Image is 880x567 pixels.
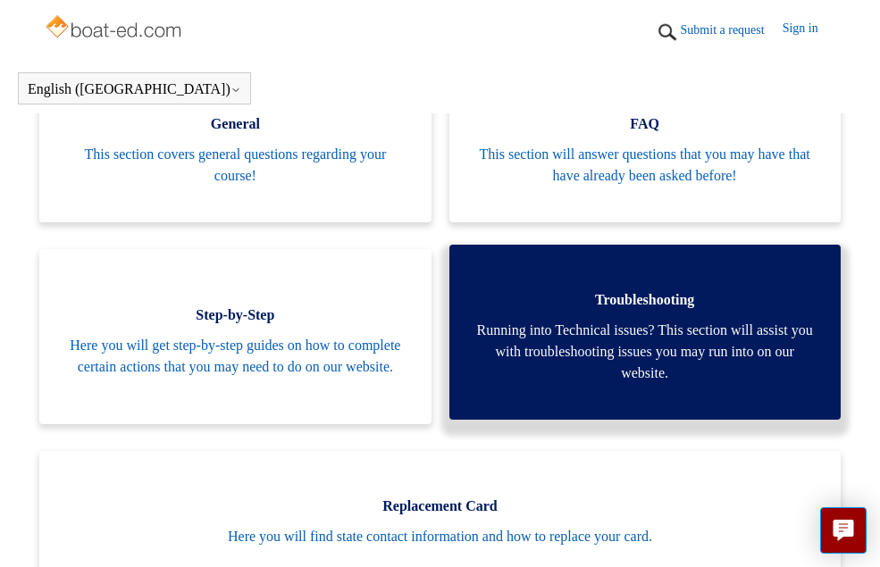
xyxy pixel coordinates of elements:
img: Boat-Ed Help Center home page [44,11,186,46]
span: Troubleshooting [476,289,814,311]
span: Replacement Card [66,496,814,517]
span: This section covers general questions regarding your course! [66,144,404,187]
span: Step-by-Step [66,304,404,326]
button: English ([GEOGRAPHIC_DATA]) [28,81,241,97]
span: Running into Technical issues? This section will assist you with troubleshooting issues you may r... [476,320,814,384]
span: Here you will find state contact information and how to replace your card. [66,526,814,547]
span: General [66,113,404,135]
span: This section will answer questions that you may have that have already been asked before! [476,144,814,187]
img: 01HZPCYTXV3JW8MJV9VD7EMK0H [654,19,681,46]
a: Troubleshooting Running into Technical issues? This section will assist you with troubleshooting ... [449,245,841,420]
a: Step-by-Step Here you will get step-by-step guides on how to complete certain actions that you ma... [39,249,431,424]
a: FAQ This section will answer questions that you may have that have already been asked before! [449,69,841,222]
a: Sign in [783,19,836,46]
button: Live chat [820,507,867,554]
a: General This section covers general questions regarding your course! [39,69,431,222]
span: FAQ [476,113,814,135]
a: Submit a request [681,21,783,39]
span: Here you will get step-by-step guides on how to complete certain actions that you may need to do ... [66,335,404,378]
